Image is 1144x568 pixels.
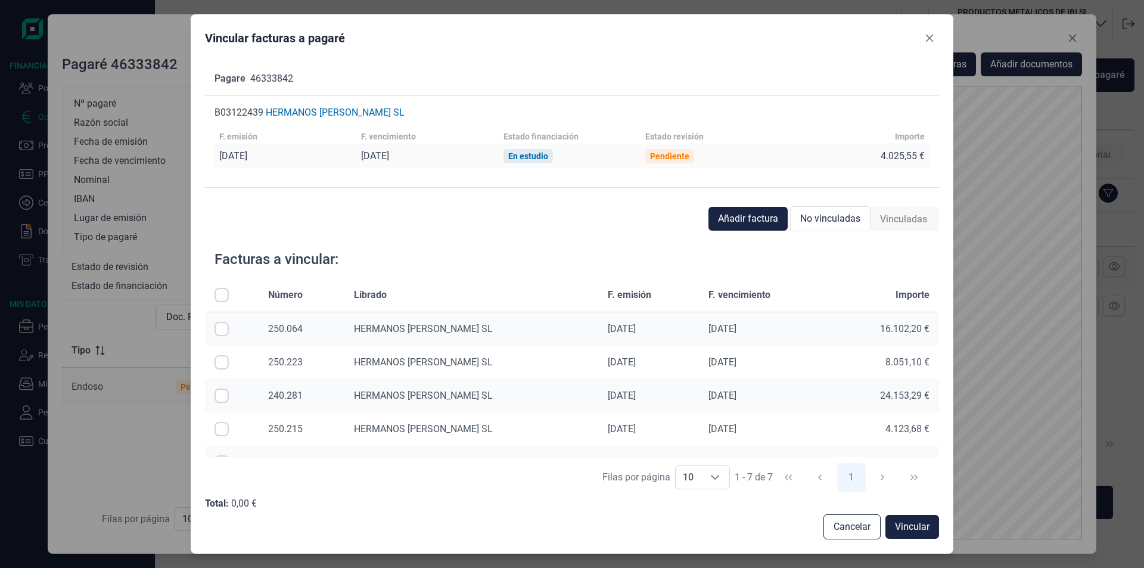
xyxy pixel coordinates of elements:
button: Añadir factura [708,207,788,231]
div: Estado revisión [645,132,704,141]
button: Page 1 [837,463,866,492]
div: Total: [205,498,229,510]
div: Row Selected null [214,355,229,370]
div: [DATE] [708,323,819,335]
span: Vincular [895,520,929,534]
div: F. vencimiento [361,132,416,141]
span: Cancelar [834,520,871,534]
span: HERMANOS [PERSON_NAME] SL [354,457,493,468]
span: HERMANOS [PERSON_NAME] SL [354,423,493,434]
span: HERMANOS [PERSON_NAME] SL [354,356,493,368]
div: [DATE] [608,390,689,402]
div: Pendiente [650,151,689,161]
button: Next Page [868,463,897,492]
div: All items unselected [214,288,229,302]
div: Estado financiación [503,132,579,141]
div: 24.153,29 € [838,457,929,468]
span: 250.064 [268,323,303,334]
div: No vinculadas [790,206,871,231]
p: Pagare [214,72,245,86]
button: First Page [774,463,803,492]
button: Last Page [900,463,928,492]
div: Vincular facturas a pagaré [205,30,345,46]
div: Row Selected null [214,389,229,403]
div: [DATE] [708,390,819,402]
button: Cancelar [823,514,881,539]
span: 240281 [268,457,300,468]
div: Importe [895,132,925,141]
div: HERMANOS [PERSON_NAME] SL [266,107,405,119]
span: No vinculadas [800,212,860,226]
div: [DATE] [608,356,689,368]
button: Previous Page [806,463,834,492]
span: 10 [676,466,701,489]
div: 4.123,68 € [838,423,929,435]
div: Row Selected null [214,455,229,470]
p: B03122439 [214,105,263,120]
div: [DATE] [608,457,689,468]
span: 250.223 [268,356,303,368]
span: HERMANOS [PERSON_NAME] SL [354,390,493,401]
button: Vincular [885,515,939,539]
span: F. emisión [608,288,651,302]
div: [DATE] [608,323,689,335]
div: 16.102,20 € [838,323,929,335]
span: 1 - 7 de 7 [735,473,773,482]
span: Librado [354,288,387,302]
div: F. emisión [219,132,257,141]
div: [DATE] [708,423,819,435]
div: [DATE] [708,457,819,468]
button: Close [920,29,939,48]
span: F. vencimiento [708,288,770,302]
div: Vinculadas [871,207,937,231]
div: Row Selected null [214,422,229,436]
div: Filas por página [602,470,670,485]
div: Row Selected null [214,322,229,336]
div: En estudio [508,151,548,161]
span: Importe [896,288,929,302]
span: 250.215 [268,423,303,434]
p: 46333842 [250,72,293,86]
span: Añadir factura [718,212,778,226]
span: Número [268,288,303,302]
div: [DATE] [608,423,689,435]
div: 8.051,10 € [838,356,929,368]
div: 24.153,29 € [838,390,929,402]
div: [DATE] [219,150,247,162]
div: 4.025,55 € [881,150,925,162]
div: 0,00 € [231,498,257,510]
span: Vinculadas [880,212,927,226]
span: HERMANOS [PERSON_NAME] SL [354,323,493,334]
div: [DATE] [361,150,389,162]
div: Facturas a vincular: [214,250,338,269]
span: 240.281 [268,390,303,401]
div: Choose [701,466,729,489]
div: [DATE] [708,356,819,368]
